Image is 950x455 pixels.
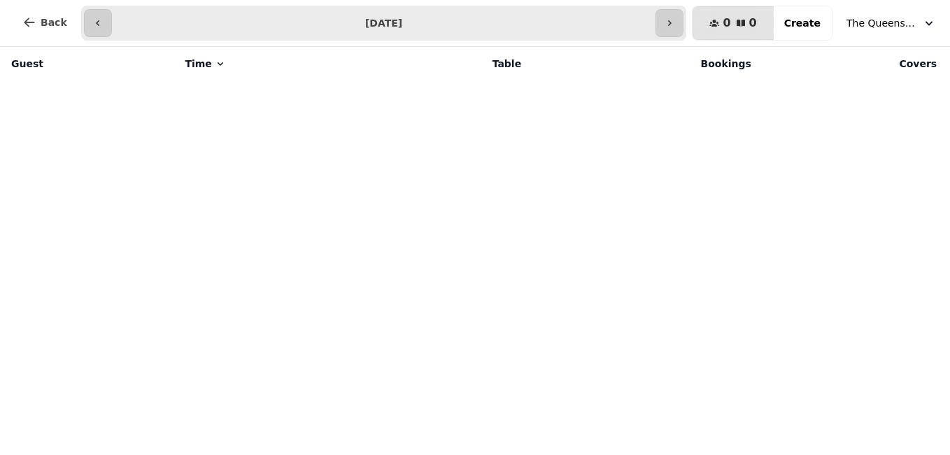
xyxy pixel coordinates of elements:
span: 0 [723,17,730,29]
th: Bookings [530,47,760,80]
span: 0 [749,17,757,29]
span: Back [41,17,67,27]
button: Back [11,6,78,39]
span: Time [185,57,211,71]
span: Create [784,18,821,28]
th: Covers [760,47,945,80]
span: The Queens Head [846,16,916,30]
button: Time [185,57,225,71]
button: 00 [693,6,773,40]
button: The Queens Head [838,10,944,36]
th: Table [374,47,530,80]
button: Create [773,6,832,40]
